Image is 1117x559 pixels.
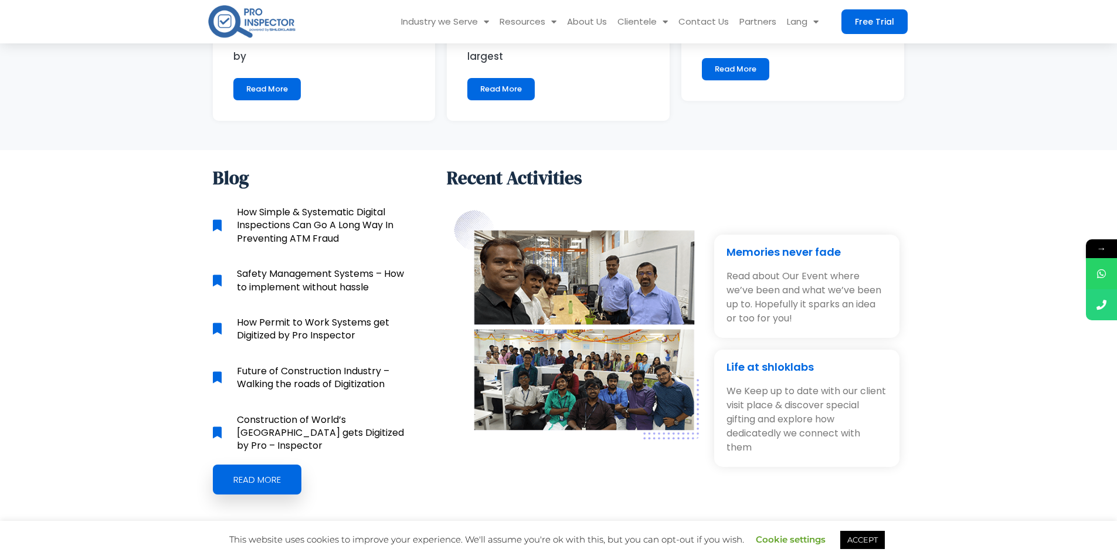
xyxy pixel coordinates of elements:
a: Future of Construction Industry – Walking the roads of Digitization [213,365,411,391]
div: We Keep up to date with our client visit place & discover special gifting and explore how dedicat... [726,384,887,455]
a: Read More [467,78,535,100]
span: How Permit to Work Systems get Digitized by Pro Inspector [234,316,411,343]
a: How Permit to Work Systems get Digitized by Pro Inspector [213,316,411,343]
span: Future of Construction Industry – Walking the roads of Digitization [234,365,411,391]
img: pro-inspector-logo [207,3,297,40]
a: Construction of World’s [GEOGRAPHIC_DATA] gets Digitized by Pro – Inspector [213,414,411,453]
a: Memories never fade [726,245,841,259]
a: Read More [702,58,769,80]
span: Construction of World’s [GEOGRAPHIC_DATA] gets Digitized by Pro – Inspector [234,414,411,453]
a: Read More [233,78,301,100]
span: How Simple & Systematic Digital Inspections Can Go A Long Way In Preventing ATM Fraud [234,206,411,245]
div: Blog [213,168,436,188]
span: Read More [233,475,281,484]
a: Free Trial [841,9,908,34]
span: Safety Management Systems – How to implement without hassle [234,267,411,294]
a: Life at shloklabs [726,360,814,374]
span: → [1086,239,1117,258]
a: Safety Management Systems – How to implement without hassle [213,267,411,294]
a: Read More [213,465,301,494]
a: ACCEPT [840,531,885,549]
a: Cookie settings [756,534,826,545]
div: Read about Our Event where we’ve been and what we’ve been up to. Hopefully it sparks an idea or t... [726,269,887,326]
span: This website uses cookies to improve your experience. We'll assume you're ok with this, but you c... [229,534,888,545]
span: Free Trial [855,18,894,26]
p: Recent Activities [447,168,702,188]
img: shloklabs-clients-visit [450,202,700,439]
a: How Simple & Systematic Digital Inspections Can Go A Long Way In Preventing ATM Fraud [213,206,411,245]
